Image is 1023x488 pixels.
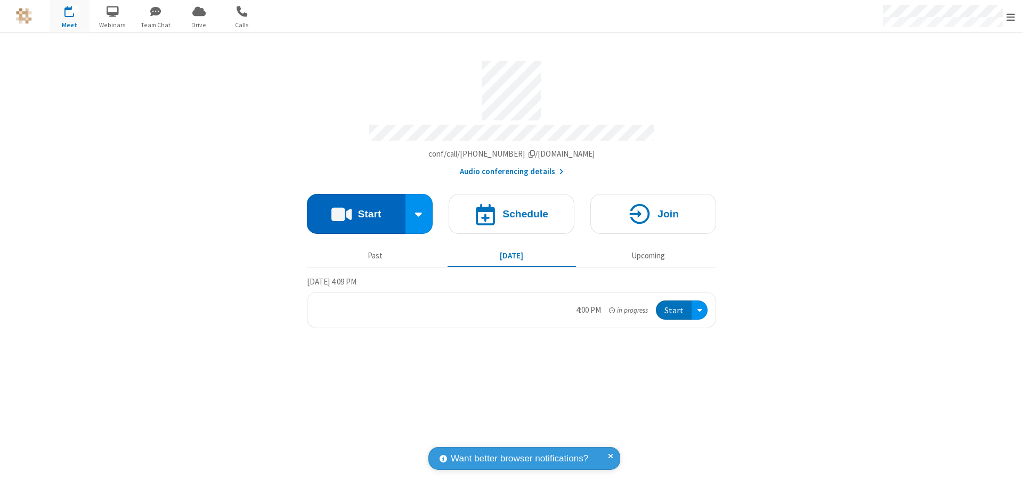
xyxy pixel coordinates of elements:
[179,20,219,30] span: Drive
[428,149,595,159] span: Copy my meeting room link
[502,209,548,219] h4: Schedule
[576,304,601,316] div: 4:00 PM
[307,275,716,329] section: Today's Meetings
[609,305,648,315] em: in progress
[358,209,381,219] h4: Start
[50,20,90,30] span: Meet
[307,53,716,178] section: Account details
[448,246,576,266] button: [DATE]
[16,8,32,24] img: QA Selenium DO NOT DELETE OR CHANGE
[222,20,262,30] span: Calls
[451,452,588,466] span: Want better browser notifications?
[692,300,708,320] div: Open menu
[657,209,679,219] h4: Join
[307,194,405,234] button: Start
[584,246,712,266] button: Upcoming
[656,300,692,320] button: Start
[307,276,356,287] span: [DATE] 4:09 PM
[136,20,176,30] span: Team Chat
[72,6,79,14] div: 1
[996,460,1015,481] iframe: Chat
[460,166,564,178] button: Audio conferencing details
[311,246,440,266] button: Past
[590,194,716,234] button: Join
[405,194,433,234] div: Start conference options
[93,20,133,30] span: Webinars
[449,194,574,234] button: Schedule
[428,148,595,160] button: Copy my meeting room linkCopy my meeting room link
